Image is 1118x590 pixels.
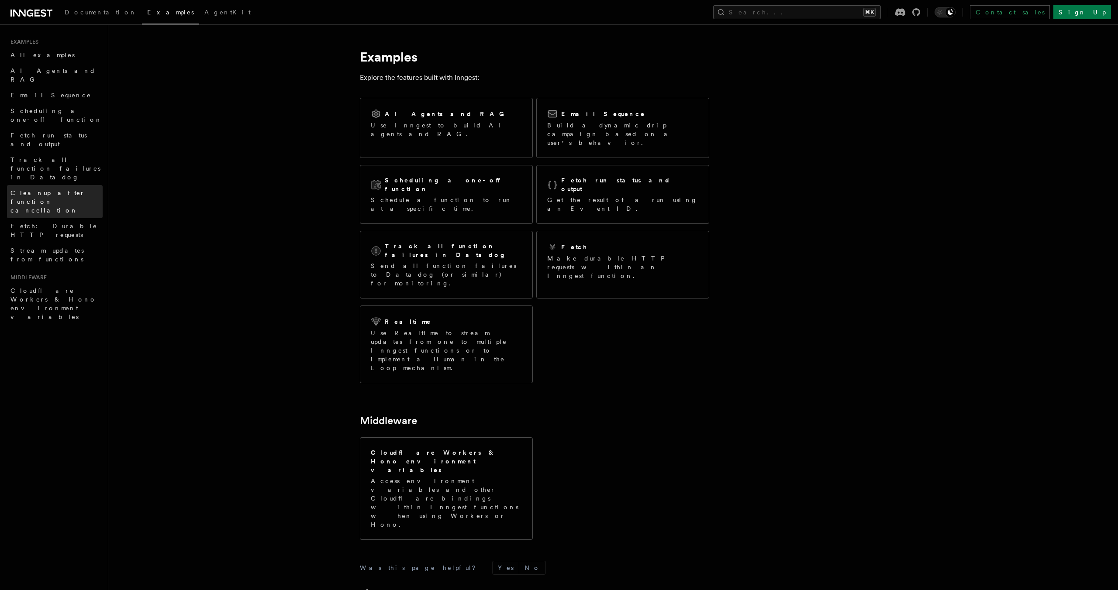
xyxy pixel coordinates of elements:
p: Build a dynamic drip campaign based on a user's behavior. [547,121,698,147]
span: Track all function failures in Datadog [10,156,100,181]
p: Send all function failures to Datadog (or similar) for monitoring. [371,261,522,288]
a: All examples [7,47,103,63]
h2: AI Agents and RAG [385,110,509,118]
p: Access environment variables and other Cloudflare bindings within Inngest functions when using Wo... [371,477,522,529]
span: Email Sequence [10,92,91,99]
kbd: ⌘K [863,8,876,17]
a: FetchMake durable HTTP requests within an Inngest function. [536,231,709,298]
a: Stream updates from functions [7,243,103,267]
a: Scheduling a one-off function [7,103,103,127]
a: AI Agents and RAGUse Inngest to build AI agents and RAG. [360,98,533,158]
a: Track all function failures in DatadogSend all function failures to Datadog (or similar) for moni... [360,231,533,298]
h2: Track all function failures in Datadog [385,242,522,259]
span: Documentation [65,9,137,16]
a: Cloudflare Workers & Hono environment variables [7,283,103,325]
a: Middleware [360,415,417,427]
p: Use Realtime to stream updates from one to multiple Inngest functions or to implement a Human in ... [371,329,522,372]
a: AI Agents and RAG [7,63,103,87]
a: Fetch run status and output [7,127,103,152]
h2: Scheduling a one-off function [385,176,522,193]
span: AgentKit [204,9,251,16]
p: Was this page helpful? [360,563,482,572]
a: Fetch: Durable HTTP requests [7,218,103,243]
p: Schedule a function to run at a specific time. [371,196,522,213]
span: Stream updates from functions [10,247,84,263]
button: Search...⌘K [713,5,881,19]
a: Track all function failures in Datadog [7,152,103,185]
span: Middleware [7,274,47,281]
span: All examples [10,51,75,58]
a: Documentation [59,3,142,24]
h2: Cloudflare Workers & Hono environment variables [371,448,522,474]
p: Explore the features built with Inngest: [360,72,709,84]
a: Cleanup after function cancellation [7,185,103,218]
span: Examples [147,9,194,16]
a: RealtimeUse Realtime to stream updates from one to multiple Inngest functions or to implement a H... [360,305,533,383]
a: Examples [142,3,199,24]
h2: Fetch [561,243,588,251]
a: Scheduling a one-off functionSchedule a function to run at a specific time. [360,165,533,224]
span: Fetch: Durable HTTP requests [10,223,97,238]
h2: Realtime [385,317,431,326]
span: Examples [7,38,38,45]
span: Cloudflare Workers & Hono environment variables [10,287,97,320]
a: Email SequenceBuild a dynamic drip campaign based on a user's behavior. [536,98,709,158]
span: Fetch run status and output [10,132,87,147]
a: AgentKit [199,3,256,24]
p: Use Inngest to build AI agents and RAG. [371,121,522,138]
a: Contact sales [970,5,1050,19]
button: No [519,561,545,574]
button: Yes [493,561,519,574]
a: Email Sequence [7,87,103,103]
h1: Examples [360,49,709,65]
h2: Email Sequence [561,110,645,118]
a: Fetch run status and outputGet the result of a run using an Event ID. [536,165,709,224]
button: Toggle dark mode [935,7,956,17]
a: Cloudflare Workers & Hono environment variablesAccess environment variables and other Cloudflare ... [360,437,533,540]
span: AI Agents and RAG [10,67,96,83]
p: Make durable HTTP requests within an Inngest function. [547,254,698,280]
p: Get the result of a run using an Event ID. [547,196,698,213]
a: Sign Up [1053,5,1111,19]
span: Scheduling a one-off function [10,107,102,123]
span: Cleanup after function cancellation [10,189,85,214]
h2: Fetch run status and output [561,176,698,193]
